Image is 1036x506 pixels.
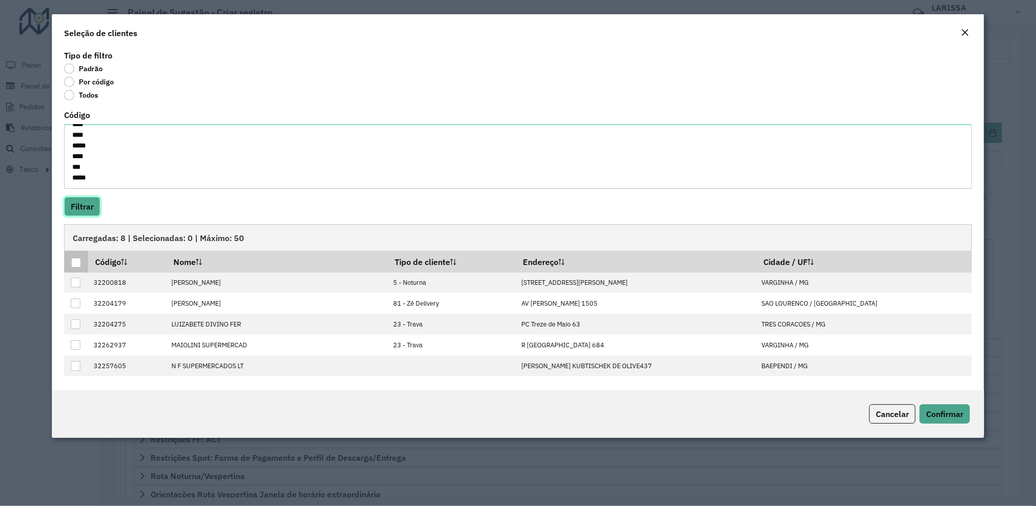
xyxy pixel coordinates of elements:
[166,251,388,272] th: Nome
[64,197,100,216] button: Filtrar
[756,273,971,293] td: VARGINHA / MG
[64,49,112,62] label: Tipo de filtro
[756,251,971,272] th: Cidade / UF
[166,314,388,335] td: LUIZABETE DIVINO FER
[516,273,757,293] td: [STREET_ADDRESS][PERSON_NAME]
[756,314,971,335] td: TRES CORACOES / MG
[64,27,137,39] h4: Seleção de clientes
[166,376,388,397] td: N F SUPERMERCADOS LT
[388,273,516,293] td: 5 - Noturna
[388,293,516,314] td: 81 - Zé Delivery
[958,26,972,40] button: Close
[64,224,972,251] div: Carregadas: 8 | Selecionadas: 0 | Máximo: 50
[166,293,388,314] td: [PERSON_NAME]
[926,409,963,419] span: Confirmar
[516,293,757,314] td: AV [PERSON_NAME] 1505
[756,376,971,397] td: SAO LOURENCO / [GEOGRAPHIC_DATA]
[64,64,103,74] label: Padrão
[516,335,757,355] td: R [GEOGRAPHIC_DATA] 684
[166,273,388,293] td: [PERSON_NAME]
[88,376,166,397] td: 32217649
[756,355,971,376] td: BAEPENDI / MG
[516,314,757,335] td: PC Treze de Maio 63
[88,355,166,376] td: 32257605
[64,109,90,121] label: Código
[961,28,969,37] em: Fechar
[388,314,516,335] td: 23 - Trava
[88,251,166,272] th: Código
[64,77,114,87] label: Por código
[166,355,388,376] td: N F SUPERMERCADOS LT
[756,293,971,314] td: SAO LOURENCO / [GEOGRAPHIC_DATA]
[88,273,166,293] td: 32200818
[88,314,166,335] td: 32204275
[516,376,757,397] td: PC A DOUTOR [PERSON_NAME] 105
[88,335,166,355] td: 32262937
[920,404,970,424] button: Confirmar
[516,355,757,376] td: [PERSON_NAME] KUBTISCHEK DE OLIVE437
[876,409,909,419] span: Cancelar
[869,404,915,424] button: Cancelar
[756,335,971,355] td: VARGINHA / MG
[388,335,516,355] td: 23 - Trava
[516,251,757,272] th: Endereço
[388,251,516,272] th: Tipo de cliente
[88,293,166,314] td: 32204179
[166,335,388,355] td: MAIOLINI SUPERMERCAD
[64,90,98,100] label: Todos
